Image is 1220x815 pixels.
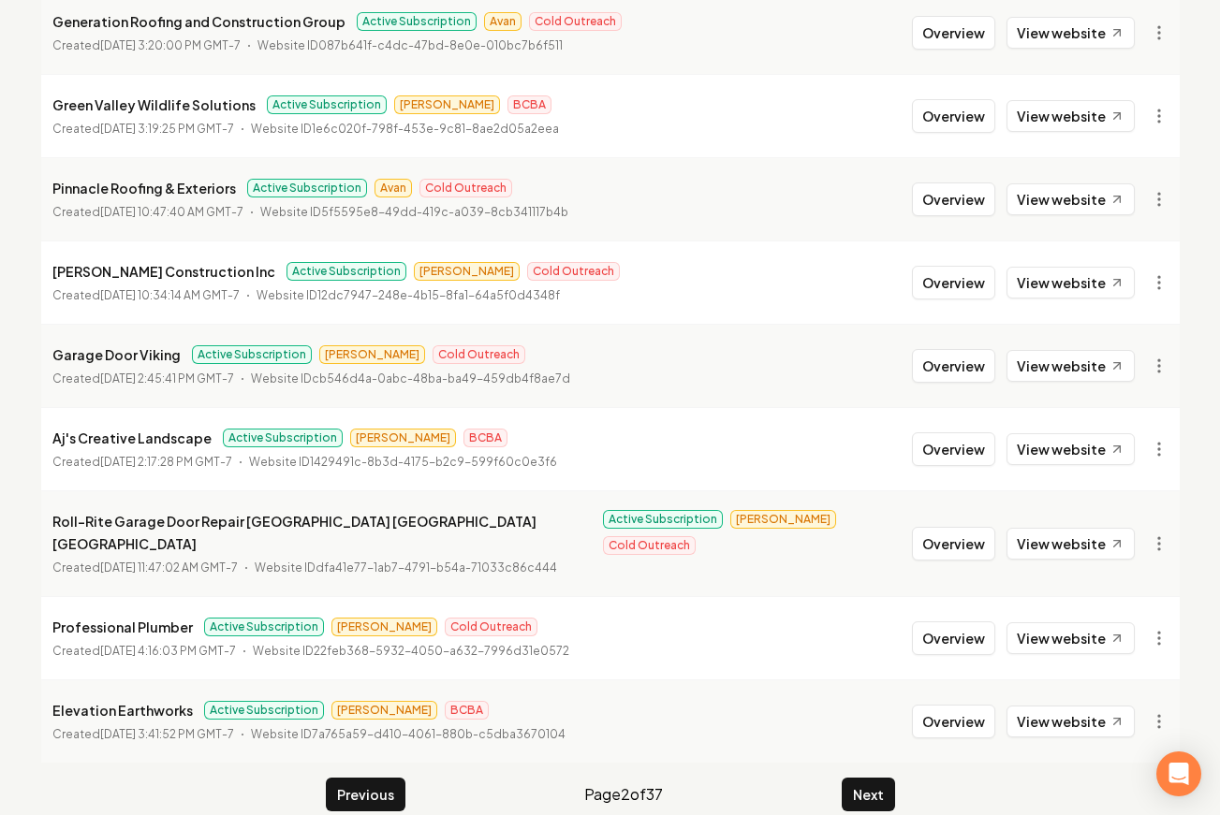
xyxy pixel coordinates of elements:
[912,182,995,216] button: Overview
[375,179,412,197] span: Avan
[730,510,836,529] span: [PERSON_NAME]
[414,262,520,281] span: [PERSON_NAME]
[319,345,425,364] span: [PERSON_NAME]
[1007,622,1135,654] a: View website
[253,642,569,661] p: Website ID 22feb368-5932-4050-a632-7996d31e0572
[100,205,243,219] time: [DATE] 10:47:40 AM GMT-7
[52,36,241,55] p: Created
[204,618,324,636] span: Active Subscription
[357,12,477,31] span: Active Subscription
[584,783,663,806] span: Page 2 of 37
[331,701,437,720] span: [PERSON_NAME]
[52,286,240,305] p: Created
[52,260,275,283] p: [PERSON_NAME] Construction Inc
[267,95,387,114] span: Active Subscription
[463,429,507,447] span: BCBA
[603,536,696,555] span: Cold Outreach
[912,16,995,50] button: Overview
[1007,706,1135,737] a: View website
[100,371,234,386] time: [DATE] 2:45:41 PM GMT-7
[603,510,723,529] span: Active Subscription
[52,510,593,555] p: Roll-Rite Garage Door Repair [GEOGRAPHIC_DATA] [GEOGRAPHIC_DATA] [GEOGRAPHIC_DATA]
[912,266,995,299] button: Overview
[52,427,212,449] p: Aj's Creative Landscape
[251,725,566,744] p: Website ID 7a765a59-d410-4061-880b-c5dba3670104
[192,345,312,364] span: Active Subscription
[445,701,489,720] span: BCBA
[484,12,522,31] span: Avan
[251,120,559,138] p: Website ID 1e6c020f-798f-453e-9c81-8ae2d05a2eea
[1007,100,1135,132] a: View website
[507,95,551,114] span: BCBA
[52,177,236,199] p: Pinnacle Roofing & Exteriors
[912,705,995,738] button: Overview
[52,343,181,366] p: Garage Door Viking
[52,370,234,388] p: Created
[100,560,238,575] time: [DATE] 11:47:02 AM GMT-7
[52,642,236,661] p: Created
[433,345,525,364] span: Cold Outreach
[255,559,557,577] p: Website ID dfa41e77-1ab7-4791-b54a-71033c86c444
[257,286,560,305] p: Website ID 12dc7947-248e-4b15-8fa1-64a5f0d4348f
[527,262,620,281] span: Cold Outreach
[842,778,895,811] button: Next
[1007,183,1135,215] a: View website
[1007,528,1135,560] a: View website
[1007,17,1135,49] a: View website
[249,453,557,472] p: Website ID 1429491c-8b3d-4175-b2c9-599f60c0e3f6
[912,432,995,466] button: Overview
[394,95,500,114] span: [PERSON_NAME]
[1007,267,1135,298] a: View website
[52,94,256,116] p: Green Valley Wildlife Solutions
[52,559,238,577] p: Created
[52,203,243,222] p: Created
[100,727,234,741] time: [DATE] 3:41:52 PM GMT-7
[912,99,995,133] button: Overview
[251,370,570,388] p: Website ID cb546d4a-0abc-48ba-ba49-459db4f8ae7d
[52,699,193,721] p: Elevation Earthworks
[247,179,367,197] span: Active Subscription
[204,701,324,720] span: Active Subscription
[287,262,406,281] span: Active Subscription
[331,618,437,636] span: [PERSON_NAME]
[100,644,236,658] time: [DATE] 4:16:03 PM GMT-7
[260,203,568,222] p: Website ID 5f5595e8-49dd-419c-a039-8cb341117b4b
[326,778,405,811] button: Previous
[100,38,241,52] time: [DATE] 3:20:00 PM GMT-7
[912,527,995,560] button: Overview
[419,179,512,197] span: Cold Outreach
[52,10,345,33] p: Generation Roofing and Construction Group
[1156,751,1201,796] div: Open Intercom Messenger
[1007,350,1135,382] a: View website
[257,36,563,55] p: Website ID 087b641f-c4dc-47bd-8e0e-010bc7b6f511
[445,618,537,636] span: Cold Outreach
[52,725,234,744] p: Created
[1007,433,1135,465] a: View website
[52,120,234,138] p: Created
[912,349,995,383] button: Overview
[100,288,240,302] time: [DATE] 10:34:14 AM GMT-7
[52,616,193,638] p: Professional Plumber
[529,12,622,31] span: Cold Outreach
[223,429,343,447] span: Active Subscription
[100,122,234,136] time: [DATE] 3:19:25 PM GMT-7
[350,429,456,447] span: [PERSON_NAME]
[52,453,232,472] p: Created
[100,455,232,469] time: [DATE] 2:17:28 PM GMT-7
[912,621,995,655] button: Overview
